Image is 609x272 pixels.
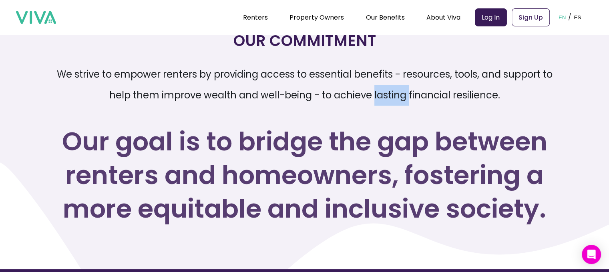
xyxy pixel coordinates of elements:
a: Renters [243,13,268,22]
div: About Viva [426,7,460,27]
h3: Our goal is to bridge the gap between renters and homeowners, fostering a more equitable and incl... [48,125,561,226]
p: / [568,11,571,23]
img: viva [16,11,56,24]
button: EN [556,5,569,30]
h2: Our Commitment [48,30,561,51]
a: Property Owners [289,13,344,22]
p: We strive to empower renters by providing access to essential benefits - resources, tools, and su... [48,64,561,106]
button: ES [571,5,583,30]
div: Open Intercom Messenger [582,245,601,264]
div: Our Benefits [366,7,404,27]
a: Log In [475,8,507,26]
a: Sign Up [512,8,550,26]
